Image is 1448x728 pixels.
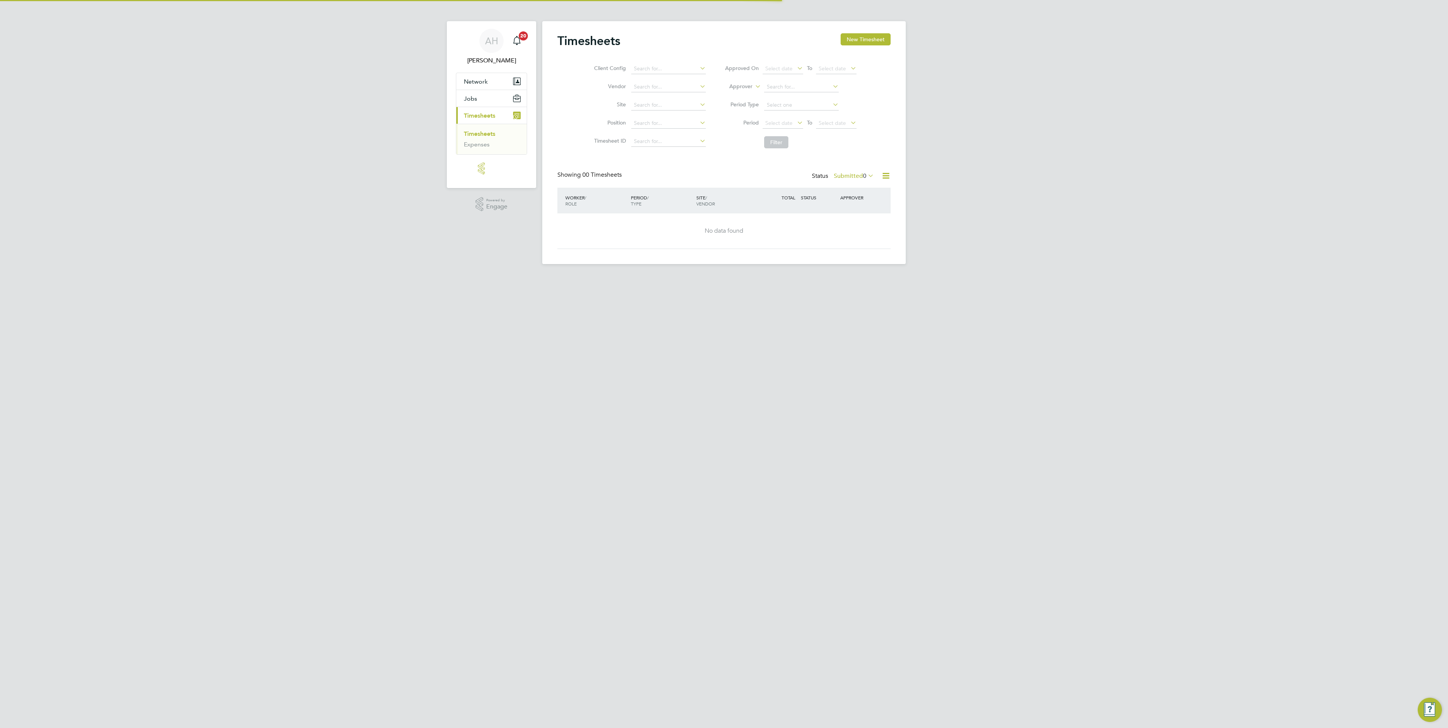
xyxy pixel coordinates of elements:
[631,136,706,147] input: Search for...
[456,107,527,124] button: Timesheets
[456,56,527,65] span: Amber Holmes
[725,101,759,108] label: Period Type
[582,171,622,179] span: 00 Timesheets
[565,201,577,207] span: ROLE
[464,130,495,137] a: Timesheets
[805,63,814,73] span: To
[805,118,814,128] span: To
[456,124,527,154] div: Timesheets
[456,162,527,174] a: Go to home page
[799,191,838,204] div: STATUS
[478,162,505,174] img: northernrailway-logo-retina.png
[631,64,706,74] input: Search for...
[592,65,626,72] label: Client Config
[819,120,846,126] span: Select date
[592,119,626,126] label: Position
[1418,698,1442,722] button: Engage Resource Center
[782,194,795,201] span: TOTAL
[841,33,891,45] button: New Timesheet
[725,65,759,72] label: Approved On
[764,100,839,110] input: Select one
[519,31,528,40] span: 20
[464,141,490,148] a: Expenses
[705,194,707,201] span: /
[863,172,866,180] span: 0
[456,29,527,65] a: AH[PERSON_NAME]
[764,82,839,92] input: Search for...
[838,191,878,204] div: APPROVER
[694,191,760,210] div: SITE
[565,227,883,235] div: No data found
[563,191,629,210] div: WORKER
[812,171,875,182] div: Status
[585,194,586,201] span: /
[592,137,626,144] label: Timesheet ID
[631,118,706,129] input: Search for...
[725,119,759,126] label: Period
[765,65,793,72] span: Select date
[764,136,788,148] button: Filter
[631,201,641,207] span: TYPE
[464,112,495,119] span: Timesheets
[486,197,507,204] span: Powered by
[592,83,626,90] label: Vendor
[765,120,793,126] span: Select date
[557,171,623,179] div: Showing
[456,90,527,107] button: Jobs
[509,29,524,53] a: 20
[464,78,488,85] span: Network
[456,73,527,90] button: Network
[592,101,626,108] label: Site
[629,191,694,210] div: PERIOD
[557,33,620,48] h2: Timesheets
[696,201,715,207] span: VENDOR
[464,95,477,102] span: Jobs
[718,83,752,90] label: Approver
[486,204,507,210] span: Engage
[447,21,536,188] nav: Main navigation
[476,197,508,212] a: Powered byEngage
[631,82,706,92] input: Search for...
[647,194,649,201] span: /
[834,172,874,180] label: Submitted
[631,100,706,110] input: Search for...
[485,36,498,46] span: AH
[819,65,846,72] span: Select date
